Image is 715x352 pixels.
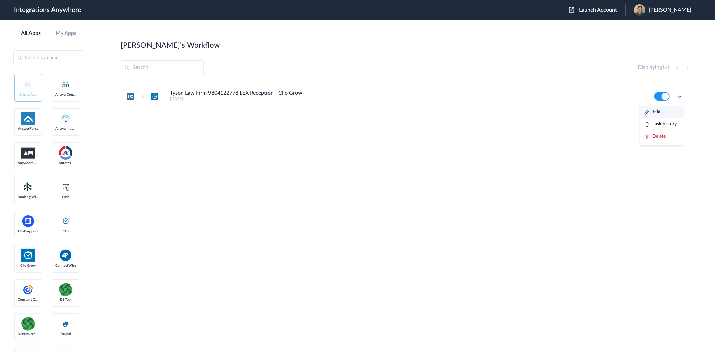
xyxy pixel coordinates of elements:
[62,80,70,89] img: answerconnect-logo.svg
[21,215,35,228] img: chatsupport-icon.svg
[55,229,76,233] span: Clio
[21,317,35,331] img: distributedSource.png
[18,195,39,199] span: Booking Widget
[18,161,39,165] span: Anywhere Works
[21,181,35,193] img: Setmore_Logo.svg
[170,90,302,96] h4: Tyson Law Firm 9804122778 LEX Reception - Clio Grow
[645,109,661,114] a: Edit
[18,93,39,97] span: Create App
[13,50,83,65] input: Search by name
[59,112,72,125] img: Answering_service.png
[18,332,39,336] span: Distributed Source
[55,298,76,302] span: DS Task
[55,195,76,199] span: Cash
[25,81,31,87] img: add-icon.svg
[569,7,625,13] button: Launch Account
[634,4,645,16] img: zac2.jpg
[55,93,76,97] span: AnswerConnect
[59,283,72,296] img: distributedSource.png
[579,7,617,13] span: Launch Account
[170,96,645,101] h5: [DATE]
[569,7,574,13] img: launch-acct-icon.svg
[14,6,81,14] h1: Integrations Anywhere
[62,217,70,225] img: clio-logo.svg
[62,320,70,328] img: drupal-logo.svg
[18,229,39,233] span: ChatSupport
[59,249,72,262] img: connectwise.png
[55,332,76,336] span: Drupal
[638,64,670,71] h4: Displaying -
[49,30,84,37] a: My Apps
[121,60,204,75] input: Search
[21,283,35,296] img: constant-contact.svg
[18,298,39,302] span: Constant Contact
[55,161,76,165] span: Autotask
[21,148,35,159] img: aww.png
[662,65,665,70] span: 1
[21,112,35,125] img: af-app-logo.svg
[121,41,220,50] h2: [PERSON_NAME]'s Workflow
[21,249,35,262] img: Clio.jpg
[55,263,76,268] span: ConnectWise
[18,127,39,131] span: AnswerForce
[649,7,691,13] span: [PERSON_NAME]
[667,65,670,70] span: 1
[62,183,70,191] img: cash-logo.svg
[59,146,72,160] img: autotask.png
[13,30,49,37] a: All Apps
[18,263,39,268] span: Clio Grow
[645,122,677,126] a: Task history
[55,127,76,131] span: Answering Service
[652,134,666,139] span: Delete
